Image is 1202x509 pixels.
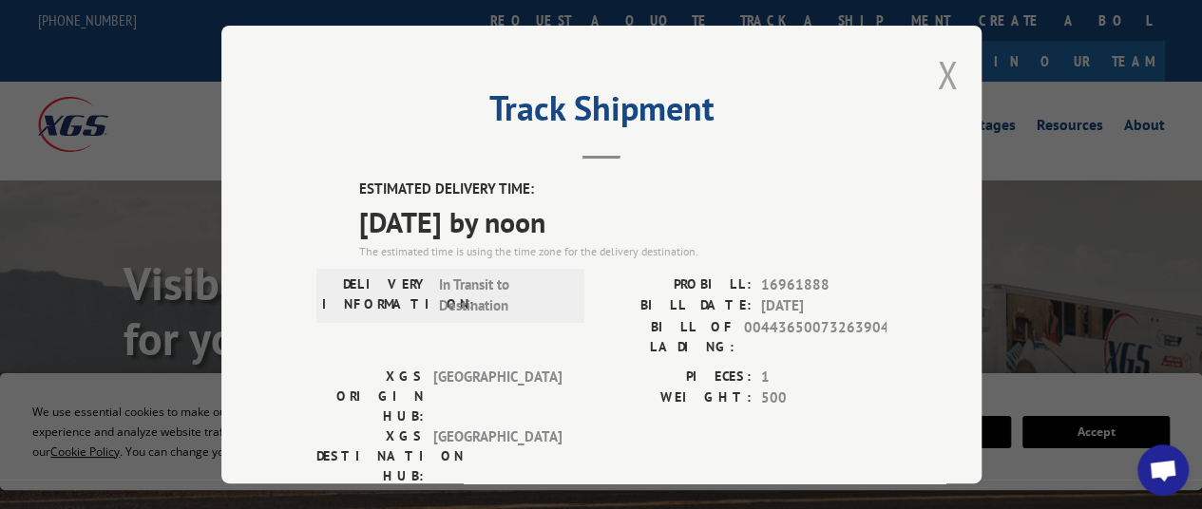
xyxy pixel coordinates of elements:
label: PROBILL: [601,273,752,295]
h2: Track Shipment [316,95,887,131]
span: [DATE] [761,295,887,317]
span: [GEOGRAPHIC_DATA] [433,425,562,485]
span: [GEOGRAPHIC_DATA] [433,366,562,425]
span: 1 [761,366,887,387]
label: WEIGHT: [601,387,752,409]
label: XGS DESTINATION HUB: [316,425,424,485]
label: BILL DATE: [601,295,752,317]
label: PIECES: [601,366,752,387]
span: 00443650073263904 [744,316,887,356]
span: In Transit to Destination [439,273,567,316]
span: 16961888 [761,273,887,295]
label: BILL OF LADING: [601,316,735,356]
label: ESTIMATED DELIVERY TIME: [359,179,887,200]
button: Close modal [937,49,958,100]
label: XGS ORIGIN HUB: [316,366,424,425]
div: The estimated time is using the time zone for the delivery destination. [359,242,887,259]
span: [DATE] by noon [359,199,887,242]
label: DELIVERY INFORMATION: [322,273,429,316]
a: Open chat [1137,444,1189,496]
span: 500 [761,387,887,409]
